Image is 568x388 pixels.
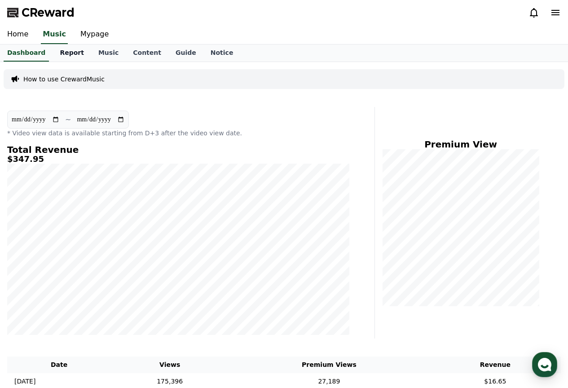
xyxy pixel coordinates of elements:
[73,25,116,44] a: Mypage
[59,285,116,308] a: Messages
[203,45,241,62] a: Notice
[22,5,75,20] span: CReward
[7,129,349,138] p: * Video view data is available starting from D+3 after the video view date.
[229,357,430,373] th: Premium Views
[4,45,49,62] a: Dashboard
[41,25,68,44] a: Music
[14,377,35,386] p: [DATE]
[7,145,349,155] h4: Total Revenue
[7,5,75,20] a: CReward
[23,299,39,306] span: Home
[23,75,105,84] a: How to use CrewardMusic
[126,45,168,62] a: Content
[65,114,71,125] p: ~
[111,357,229,373] th: Views
[3,285,59,308] a: Home
[430,357,561,373] th: Revenue
[168,45,203,62] a: Guide
[91,45,126,62] a: Music
[133,299,155,306] span: Settings
[382,139,539,149] h4: Premium View
[53,45,91,62] a: Report
[7,155,349,164] h5: $347.95
[75,299,101,306] span: Messages
[7,357,111,373] th: Date
[116,285,172,308] a: Settings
